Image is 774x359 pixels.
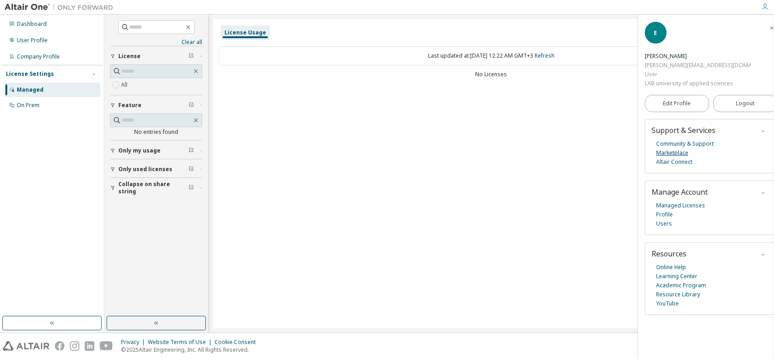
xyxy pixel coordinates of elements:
p: © 2025 Altair Engineering, Inc. All Rights Reserved. [121,346,261,354]
div: User Profile [17,37,48,44]
div: Cookie Consent [214,339,261,346]
img: Altair One [5,3,118,12]
a: Community & Support [656,139,714,148]
div: On Prem [17,102,39,109]
span: Support & Services [652,125,716,135]
span: Feature [118,102,141,109]
button: Only my usage [110,141,202,161]
a: Profile [656,210,673,219]
span: Clear filter [189,53,194,60]
span: Clear filter [189,184,194,192]
span: Clear filter [189,166,194,173]
a: Edit Profile [645,95,709,112]
div: Privacy [121,339,148,346]
div: Website Terms of Use [148,339,214,346]
div: Last updated at: [DATE] 12:22 AM GMT+3 [219,46,764,65]
a: Online Help [656,263,686,272]
span: Resources [652,249,686,259]
span: Only my usage [118,147,161,154]
button: Only used licenses [110,159,202,179]
span: Only used licenses [118,166,172,173]
div: User [645,70,751,79]
a: Altair Connect [656,157,692,167]
button: Feature [110,95,202,115]
a: Clear all [110,39,202,46]
div: License Usage [224,29,266,36]
div: License Settings [6,70,54,78]
img: instagram.svg [70,341,79,351]
a: Managed Licenses [656,201,705,210]
a: Learning Center [656,272,697,281]
div: Company Profile [17,53,60,60]
img: altair_logo.svg [3,341,49,351]
button: License [110,46,202,66]
span: Clear filter [189,147,194,154]
a: Academic Program [656,281,706,290]
span: Edit Profile [663,100,691,107]
div: No Licenses [219,71,764,78]
div: LAB university of applied sciences [645,79,751,88]
span: Collapse on share string [118,181,189,195]
span: Logout [736,99,755,108]
div: Dashboard [17,20,47,28]
img: linkedin.svg [85,341,94,351]
img: facebook.svg [55,341,64,351]
a: Marketplace [656,148,688,157]
a: Refresh [535,52,555,59]
span: Clear filter [189,102,194,109]
div: [PERSON_NAME][EMAIL_ADDRESS][DOMAIN_NAME] [645,61,751,70]
button: Collapse on share string [110,178,202,198]
img: youtube.svg [100,341,113,351]
span: E [654,29,657,37]
span: License [118,53,141,60]
div: No entries found [110,128,202,136]
a: Resource Library [656,290,700,299]
label: All [121,79,129,90]
a: Users [656,219,672,228]
a: YouTube [656,299,679,308]
div: Managed [17,86,44,93]
div: Ekaterina Poddubnaia [645,52,751,61]
span: Manage Account [652,187,708,197]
